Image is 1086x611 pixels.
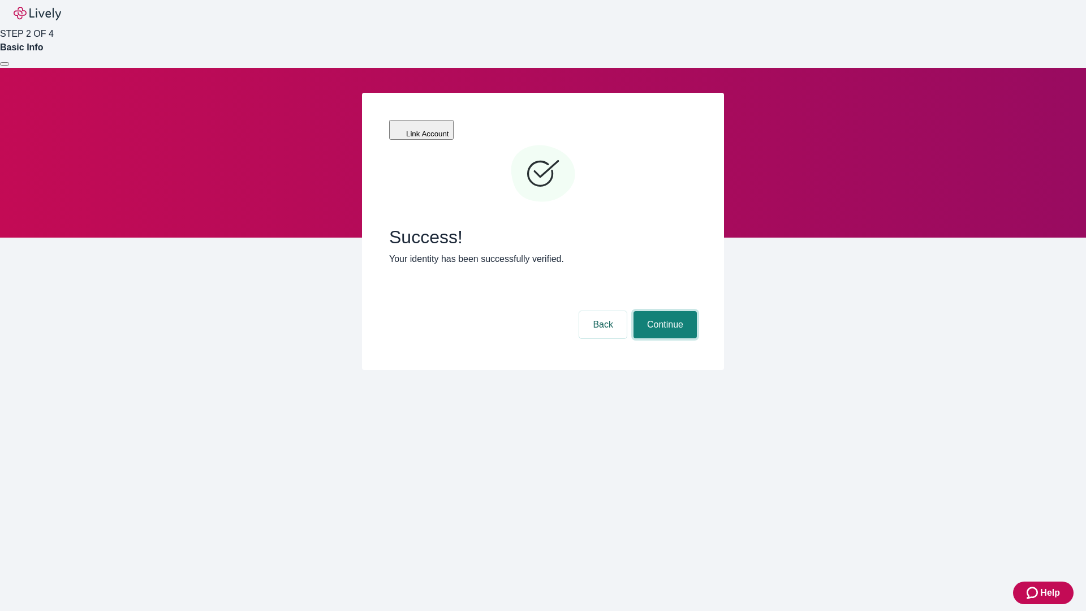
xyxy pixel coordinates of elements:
button: Continue [633,311,697,338]
svg: Checkmark icon [509,140,577,208]
p: Your identity has been successfully verified. [389,252,697,266]
button: Link Account [389,120,454,140]
span: Success! [389,226,697,248]
button: Zendesk support iconHelp [1013,582,1074,604]
span: Help [1040,586,1060,600]
svg: Zendesk support icon [1027,586,1040,600]
img: Lively [14,7,61,20]
button: Back [579,311,627,338]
